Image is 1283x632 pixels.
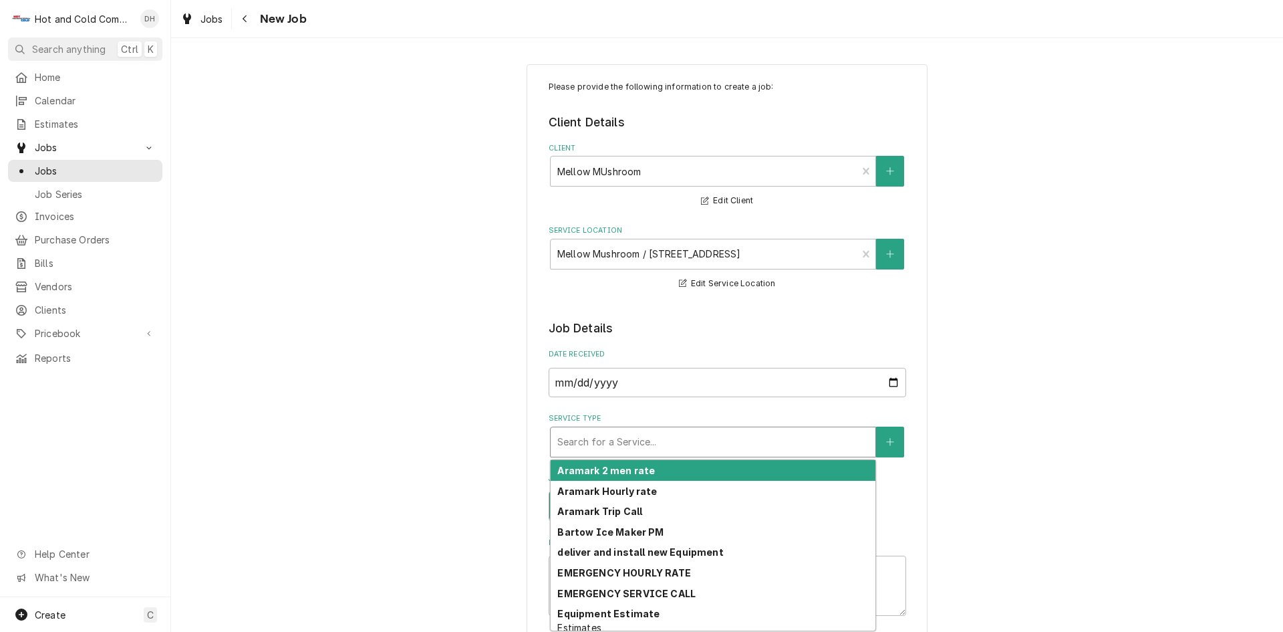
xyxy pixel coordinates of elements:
[549,413,906,424] label: Service Type
[148,42,154,56] span: K
[886,437,894,447] svg: Create New Service
[35,117,156,131] span: Estimates
[35,70,156,84] span: Home
[557,506,642,517] strong: Aramark Trip Call
[876,239,904,270] button: Create New Location
[549,349,906,360] label: Date Received
[876,427,904,457] button: Create New Service
[8,276,162,298] a: Vendors
[35,280,156,294] span: Vendors
[549,368,906,397] input: yyyy-mm-dd
[200,12,223,26] span: Jobs
[876,156,904,187] button: Create New Client
[549,114,906,131] legend: Client Details
[549,81,906,93] p: Please provide the following information to create a job:
[549,538,906,616] div: Reason For Call
[8,160,162,182] a: Jobs
[549,349,906,397] div: Date Received
[8,37,162,61] button: Search anythingCtrlK
[8,252,162,274] a: Bills
[557,526,664,538] strong: Bartow Ice Maker PM
[8,136,162,159] a: Go to Jobs
[549,143,906,154] label: Client
[35,140,136,154] span: Jobs
[35,94,156,108] span: Calendar
[549,320,906,337] legend: Job Details
[8,566,162,589] a: Go to What's New
[557,567,690,578] strong: EMERGENCY HOURLY RATE
[8,90,162,112] a: Calendar
[35,187,156,201] span: Job Series
[549,473,906,521] div: Job Type
[35,256,156,270] span: Bills
[886,167,894,176] svg: Create New Client
[549,538,906,548] label: Reason For Call
[557,546,723,558] strong: deliver and install new Equipment
[557,588,696,599] strong: EMERGENCY SERVICE CALL
[35,233,156,247] span: Purchase Orders
[32,42,106,56] span: Search anything
[175,8,229,30] a: Jobs
[8,347,162,369] a: Reports
[8,205,162,227] a: Invoices
[140,9,159,28] div: Daryl Harris's Avatar
[147,608,154,622] span: C
[549,413,906,457] div: Service Type
[557,486,657,497] strong: Aramark Hourly rate
[121,42,138,56] span: Ctrl
[35,12,133,26] div: Hot and Cold Commercial Kitchens, Inc.
[549,225,906,236] label: Service Location
[677,276,778,292] button: Edit Service Location
[35,164,156,178] span: Jobs
[8,183,162,205] a: Job Series
[8,299,162,321] a: Clients
[35,209,156,223] span: Invoices
[235,8,256,29] button: Navigate back
[35,303,156,317] span: Clients
[8,229,162,251] a: Purchase Orders
[140,9,159,28] div: DH
[35,570,154,585] span: What's New
[256,10,307,28] span: New Job
[35,351,156,365] span: Reports
[12,9,31,28] div: H
[35,547,154,561] span: Help Center
[557,608,660,619] strong: Equipment Estimate
[8,543,162,565] a: Go to Help Center
[699,193,755,209] button: Edit Client
[12,9,31,28] div: Hot and Cold Commercial Kitchens, Inc.'s Avatar
[549,143,906,209] div: Client
[549,473,906,484] label: Job Type
[8,66,162,88] a: Home
[8,322,162,344] a: Go to Pricebook
[549,225,906,292] div: Service Location
[35,609,65,621] span: Create
[557,465,655,476] strong: Aramark 2 men rate
[886,249,894,259] svg: Create New Location
[8,113,162,135] a: Estimates
[35,326,136,340] span: Pricebook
